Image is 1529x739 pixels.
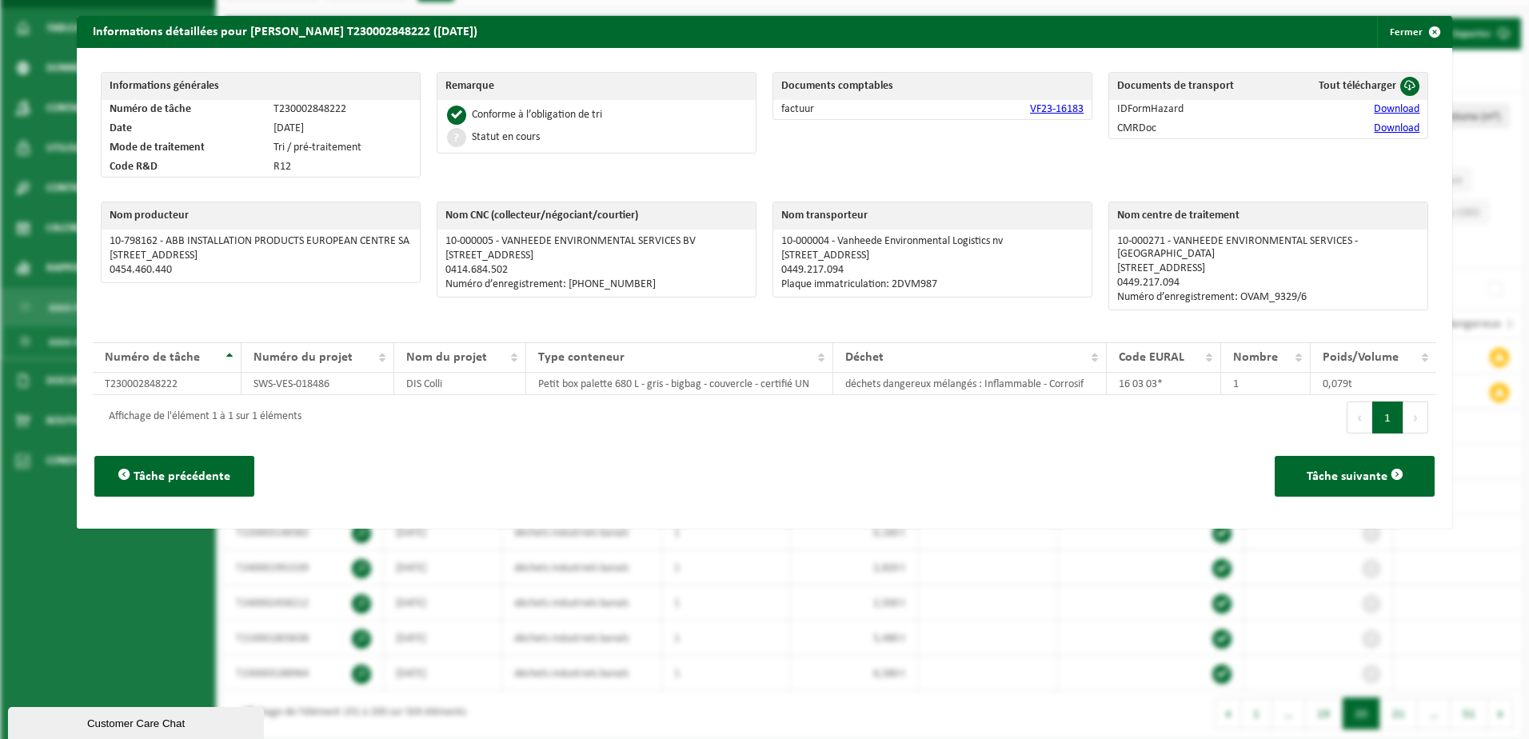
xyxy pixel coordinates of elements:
[110,264,412,277] p: 0454.460.440
[773,202,1092,230] th: Nom transporteur
[102,138,266,158] td: Mode de traitement
[781,264,1084,277] p: 0449.217.094
[1372,401,1403,433] button: 1
[1107,373,1221,395] td: 16 03 03*
[1109,73,1279,100] th: Documents de transport
[265,119,419,138] td: [DATE]
[102,119,266,138] td: Date
[437,202,756,230] th: Nom CNC (collecteur/négociant/courtier)
[265,100,419,119] td: T230002848222
[1117,235,1419,261] p: 10-000271 - VANHEEDE ENVIRONMENTAL SERVICES - [GEOGRAPHIC_DATA]
[445,250,748,262] p: [STREET_ADDRESS]
[105,351,200,364] span: Numéro de tâche
[134,470,230,483] span: Tâche précédente
[1233,351,1278,364] span: Nombre
[102,100,266,119] td: Numéro de tâche
[773,100,904,119] td: factuur
[394,373,526,395] td: DIS Colli
[77,16,493,46] h2: Informations détaillées pour [PERSON_NAME] T230002848222 ([DATE])
[94,456,254,497] button: Tâche précédente
[1030,103,1084,115] a: VF23-16183
[1109,100,1279,119] td: IDFormHazard
[1377,16,1451,48] button: Fermer
[101,403,301,432] div: Affichage de l'élément 1 à 1 sur 1 éléments
[1119,351,1184,364] span: Code EURAL
[1311,373,1436,395] td: 0,079t
[833,373,1107,395] td: déchets dangereux mélangés : Inflammable - Corrosif
[526,373,832,395] td: Petit box palette 680 L - gris - bigbag - couvercle - certifié UN
[1403,401,1428,433] button: Next
[1117,277,1419,290] p: 0449.217.094
[254,351,353,364] span: Numéro du projet
[445,235,748,248] p: 10-000005 - VANHEEDE ENVIRONMENTAL SERVICES BV
[781,235,1084,248] p: 10-000004 - Vanheede Environmental Logistics nv
[242,373,395,395] td: SWS-VES-018486
[1319,80,1396,92] span: Tout télécharger
[1347,401,1372,433] button: Previous
[8,704,267,739] iframe: chat widget
[1323,351,1399,364] span: Poids/Volume
[445,264,748,277] p: 0414.684.502
[1374,122,1419,134] a: Download
[93,373,242,395] td: T230002848222
[102,202,420,230] th: Nom producteur
[1374,103,1419,115] a: Download
[265,158,419,177] td: R12
[538,351,625,364] span: Type conteneur
[1109,119,1279,138] td: CMRDoc
[102,73,420,100] th: Informations générales
[265,138,419,158] td: Tri / pré-traitement
[773,73,1092,100] th: Documents comptables
[1221,373,1311,395] td: 1
[1275,456,1435,497] button: Tâche suivante
[1117,291,1419,304] p: Numéro d’enregistrement: OVAM_9329/6
[845,351,884,364] span: Déchet
[781,278,1084,291] p: Plaque immatriculation: 2DVM987
[445,278,748,291] p: Numéro d’enregistrement: [PHONE_NUMBER]
[110,235,412,248] p: 10-798162 - ABB INSTALLATION PRODUCTS EUROPEAN CENTRE SA
[102,158,266,177] td: Code R&D
[1117,262,1419,275] p: [STREET_ADDRESS]
[110,250,412,262] p: [STREET_ADDRESS]
[472,110,602,121] div: Conforme à l’obligation de tri
[472,132,540,143] div: Statut en cours
[781,250,1084,262] p: [STREET_ADDRESS]
[1109,202,1427,230] th: Nom centre de traitement
[1307,470,1387,483] span: Tâche suivante
[406,351,487,364] span: Nom du projet
[437,73,756,100] th: Remarque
